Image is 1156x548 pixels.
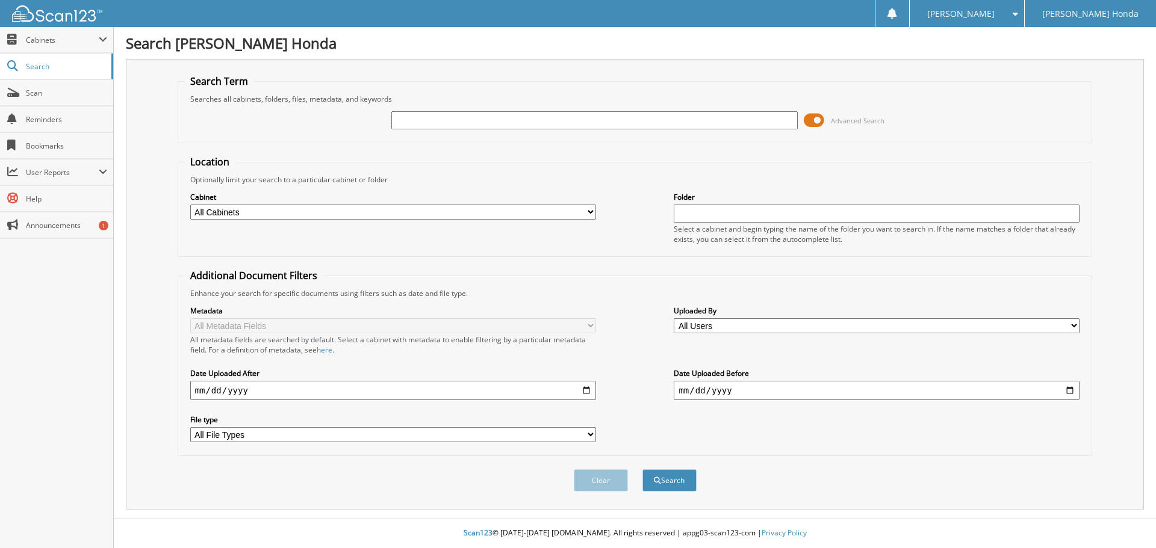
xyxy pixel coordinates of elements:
legend: Location [184,155,235,168]
input: start [190,381,596,400]
span: Scan123 [464,528,493,538]
span: Scan [26,88,107,98]
h1: Search [PERSON_NAME] Honda [126,33,1144,53]
span: Cabinets [26,35,99,45]
span: Bookmarks [26,141,107,151]
label: Uploaded By [674,306,1080,316]
span: [PERSON_NAME] Honda [1042,10,1139,17]
legend: Additional Document Filters [184,269,323,282]
label: Date Uploaded After [190,368,596,378]
span: User Reports [26,167,99,177]
a: here [317,345,332,355]
button: Clear [574,469,628,491]
label: Cabinet [190,192,596,202]
label: Folder [674,192,1080,202]
div: Optionally limit your search to a particular cabinet or folder [184,174,1086,185]
div: Searches all cabinets, folders, files, metadata, and keywords [184,94,1086,104]
button: Search [642,469,697,491]
span: Advanced Search [831,116,884,125]
div: All metadata fields are searched by default. Select a cabinet with metadata to enable filtering b... [190,334,596,355]
label: File type [190,414,596,425]
span: [PERSON_NAME] [927,10,995,17]
span: Announcements [26,220,107,230]
div: Select a cabinet and begin typing the name of the folder you want to search in. If the name match... [674,224,1080,244]
div: Enhance your search for specific documents using filters such as date and file type. [184,288,1086,298]
span: Search [26,61,105,72]
span: Reminders [26,114,107,125]
div: 1 [99,221,108,230]
span: Help [26,194,107,204]
div: © [DATE]-[DATE] [DOMAIN_NAME]. All rights reserved | appg03-scan123-com | [114,519,1156,548]
a: Privacy Policy [762,528,807,538]
input: end [674,381,1080,400]
img: scan123-logo-white.svg [12,5,102,22]
label: Date Uploaded Before [674,368,1080,378]
legend: Search Term [184,75,254,88]
label: Metadata [190,306,596,316]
